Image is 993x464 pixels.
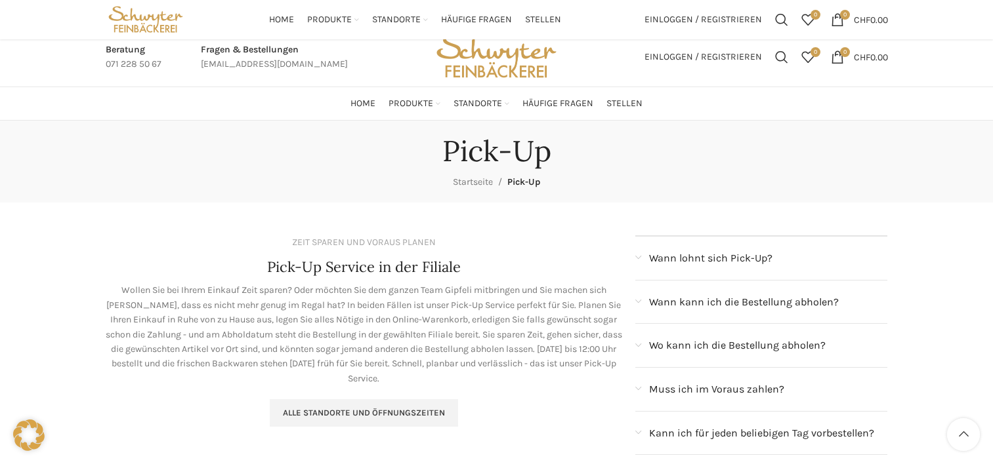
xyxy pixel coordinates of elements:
h4: Pick-Up Service in der Filiale [267,257,461,277]
span: Produkte [307,14,352,26]
span: Pick-Up [507,176,540,187]
a: Startseite [453,176,493,187]
span: CHF [854,14,870,25]
a: Suchen [769,7,795,33]
span: Einloggen / Registrieren [644,15,762,24]
a: 0 CHF0.00 [824,44,895,70]
a: Standorte [372,7,428,33]
a: Produkte [307,7,359,33]
a: Einloggen / Registrieren [638,44,769,70]
bdi: 0.00 [854,51,888,62]
span: Häufige Fragen [441,14,512,26]
a: Scroll to top button [947,418,980,451]
a: Site logo [432,50,560,62]
a: Einloggen / Registrieren [638,7,769,33]
a: Häufige Fragen [522,90,593,117]
span: Wann lohnt sich Pick-Up? [649,250,772,267]
a: Stellen [525,7,561,33]
img: Bäckerei Schwyter [432,28,560,87]
span: 0 [811,10,820,20]
a: Infobox link [106,43,161,72]
span: 0 [840,47,850,57]
a: Standorte [454,90,509,117]
div: Main navigation [99,90,895,117]
div: ZEIT SPAREN UND VORAUS PLANEN [292,235,436,250]
span: Home [269,14,294,26]
span: Home [350,98,375,110]
a: Home [350,90,375,117]
a: Suchen [769,44,795,70]
bdi: 0.00 [854,14,888,25]
span: Wo kann ich die Bestellung abholen? [649,337,826,354]
a: 0 [795,7,821,33]
span: Produkte [389,98,433,110]
span: Alle Standorte und Öffnungszeiten [283,408,445,418]
span: Standorte [454,98,502,110]
a: 0 [795,44,821,70]
span: Stellen [525,14,561,26]
div: Main navigation [192,7,637,33]
span: 0 [811,47,820,57]
a: Alle Standorte und Öffnungszeiten [270,399,458,427]
h1: Pick-Up [442,134,551,168]
span: Einloggen / Registrieren [644,52,762,62]
span: Muss ich im Voraus zahlen? [649,381,784,398]
span: Standorte [372,14,421,26]
div: Meine Wunschliste [795,44,821,70]
span: Kann ich für jeden beliebigen Tag vorbestellen? [649,425,874,442]
span: Häufige Fragen [522,98,593,110]
span: Stellen [606,98,643,110]
p: Wollen Sie bei Ihrem Einkauf Zeit sparen? Oder möchten Sie dem ganzen Team Gipfeli mitbringen und... [106,283,623,386]
a: Home [269,7,294,33]
span: Wann kann ich die Bestellung abholen? [649,294,839,311]
span: CHF [854,51,870,62]
a: Infobox link [201,43,348,72]
span: 0 [840,10,850,20]
a: Site logo [106,13,186,24]
a: 0 CHF0.00 [824,7,895,33]
a: Häufige Fragen [441,7,512,33]
a: Produkte [389,90,440,117]
div: Meine Wunschliste [795,7,821,33]
a: Stellen [606,90,643,117]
